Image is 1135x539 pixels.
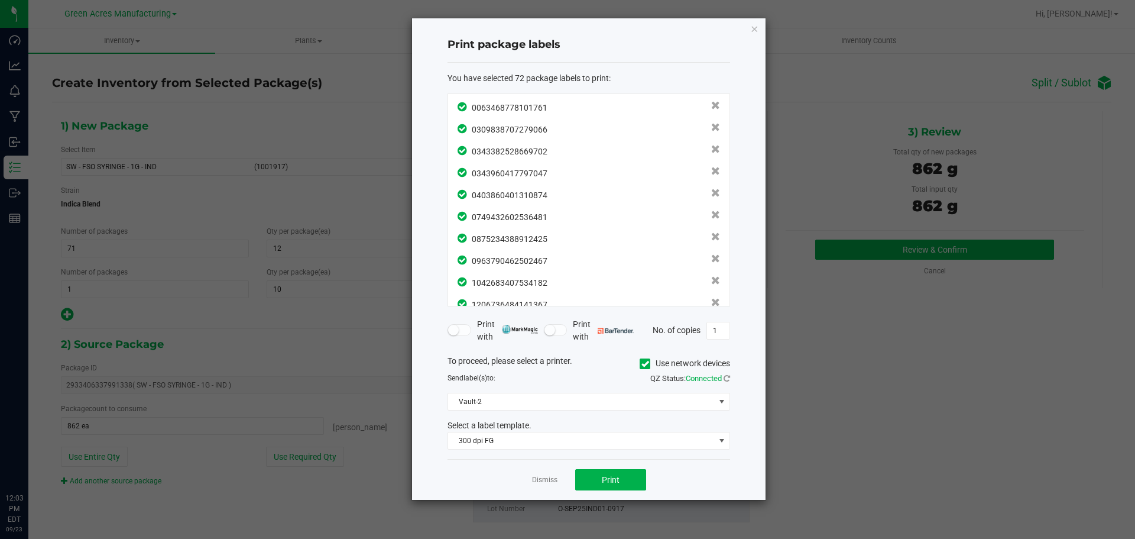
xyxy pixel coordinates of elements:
span: 1206736484141367 [472,300,547,309]
span: In Sync [458,188,469,201]
h4: Print package labels [447,37,730,53]
span: In Sync [458,122,469,135]
span: In Sync [458,166,469,179]
label: Use network devices [640,357,730,370]
span: Print [602,475,620,485]
a: Dismiss [532,475,557,485]
span: 0875234388912425 [472,234,547,244]
div: Select a label template. [439,419,739,432]
span: 0749432602536481 [472,212,547,222]
span: Vault-2 [448,393,715,410]
span: 0343960417797047 [472,169,547,178]
span: Print with [573,318,634,343]
span: 0403860401310874 [472,191,547,200]
span: Connected [686,374,722,383]
span: 0063468778101761 [472,103,547,112]
span: 0963790462502467 [472,256,547,266]
span: In Sync [458,254,469,266]
span: 300 dpi FG [448,433,715,449]
div: To proceed, please select a printer. [439,355,739,373]
span: In Sync [458,144,469,157]
span: Send to: [447,374,495,382]
iframe: Resource center unread badge [35,443,49,457]
span: 1042683407534182 [472,278,547,288]
span: QZ Status: [650,374,730,383]
iframe: Resource center [12,444,47,480]
span: 0343382528669702 [472,147,547,156]
img: bartender.png [598,328,634,334]
span: Print with [477,318,538,343]
img: mark_magic_cybra.png [502,325,538,334]
span: In Sync [458,101,469,113]
span: No. of copies [653,325,701,334]
button: Print [575,469,646,490]
span: In Sync [458,210,469,222]
span: In Sync [458,276,469,288]
span: You have selected 72 package labels to print [447,73,609,83]
span: 0309838707279066 [472,125,547,134]
div: : [447,72,730,85]
span: In Sync [458,298,469,310]
span: label(s) [463,374,487,382]
span: In Sync [458,232,469,244]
